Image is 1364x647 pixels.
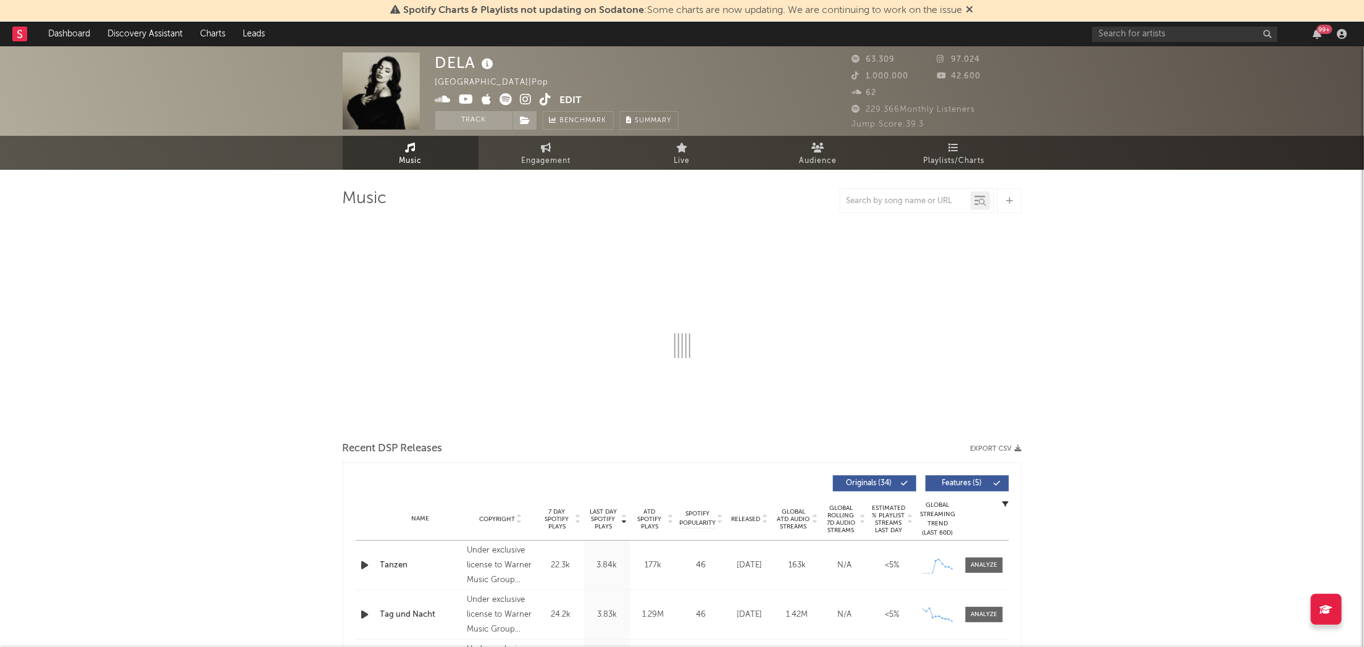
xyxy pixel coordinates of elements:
[872,609,913,621] div: <5%
[541,508,574,530] span: 7 Day Spotify Plays
[966,6,974,15] span: Dismiss
[886,136,1022,170] a: Playlists/Charts
[729,609,771,621] div: [DATE]
[435,52,497,73] div: DELA
[824,559,866,572] div: N/A
[99,22,191,46] a: Discovery Assistant
[852,106,976,114] span: 229.366 Monthly Listeners
[680,559,723,572] div: 46
[234,22,274,46] a: Leads
[937,56,980,64] span: 97.024
[750,136,886,170] a: Audience
[380,559,461,572] a: Tanzen
[799,154,837,169] span: Audience
[919,501,956,538] div: Global Streaming Trend (Last 60D)
[1092,27,1278,42] input: Search for artists
[404,6,645,15] span: Spotify Charts & Playlists not updating on Sodatone
[824,504,858,534] span: Global Rolling 7D Audio Streams
[937,72,981,80] span: 42.600
[1317,25,1333,34] div: 99 +
[674,154,690,169] span: Live
[435,75,563,90] div: [GEOGRAPHIC_DATA] | Pop
[934,480,990,487] span: Features ( 5 )
[191,22,234,46] a: Charts
[541,559,581,572] div: 22.3k
[841,480,898,487] span: Originals ( 34 )
[587,609,627,621] div: 3.83k
[634,609,674,621] div: 1.29M
[479,516,515,523] span: Copyright
[777,609,818,621] div: 1.42M
[679,509,716,528] span: Spotify Popularity
[971,445,1022,453] button: Export CSV
[620,111,679,130] button: Summary
[614,136,750,170] a: Live
[587,508,620,530] span: Last Day Spotify Plays
[635,117,672,124] span: Summary
[833,475,916,491] button: Originals(34)
[404,6,963,15] span: : Some charts are now updating. We are continuing to work on the issue
[522,154,571,169] span: Engagement
[343,441,443,456] span: Recent DSP Releases
[729,559,771,572] div: [DATE]
[560,93,582,109] button: Edit
[852,120,924,128] span: Jump Score: 39.3
[543,111,614,130] a: Benchmark
[824,609,866,621] div: N/A
[777,508,811,530] span: Global ATD Audio Streams
[634,559,674,572] div: 177k
[541,609,581,621] div: 24.2k
[852,72,909,80] span: 1.000.000
[380,609,461,621] a: Tag und Nacht
[1313,29,1322,39] button: 99+
[479,136,614,170] a: Engagement
[399,154,422,169] span: Music
[777,559,818,572] div: 163k
[343,136,479,170] a: Music
[926,475,1009,491] button: Features(5)
[732,516,761,523] span: Released
[923,154,984,169] span: Playlists/Charts
[852,89,877,97] span: 62
[634,508,666,530] span: ATD Spotify Plays
[852,56,895,64] span: 63.309
[872,559,913,572] div: <5%
[840,196,971,206] input: Search by song name or URL
[680,609,723,621] div: 46
[560,114,607,128] span: Benchmark
[467,543,534,588] div: Under exclusive license to Warner Music Group Germany Holding GmbH,, © 2025 DELA
[40,22,99,46] a: Dashboard
[872,504,906,534] span: Estimated % Playlist Streams Last Day
[467,593,534,637] div: Under exclusive license to Warner Music Group Germany Holding GmbH,, © 2025 DELA
[587,559,627,572] div: 3.84k
[435,111,513,130] button: Track
[380,514,461,524] div: Name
